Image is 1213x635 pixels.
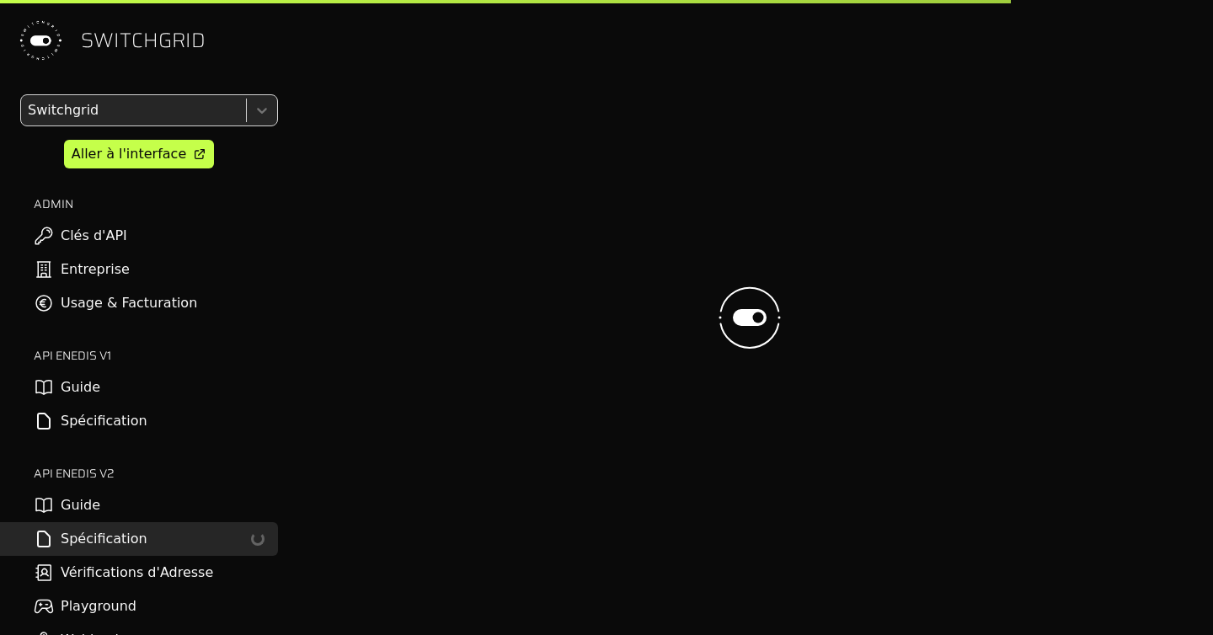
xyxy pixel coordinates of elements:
[81,27,206,54] span: SWITCHGRID
[13,13,67,67] img: Switchgrid Logo
[248,530,267,548] div: loading
[34,465,278,482] h2: API ENEDIS v2
[34,347,278,364] h2: API ENEDIS v1
[72,144,186,164] div: Aller à l'interface
[34,195,278,212] h2: ADMIN
[64,140,214,168] a: Aller à l'interface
